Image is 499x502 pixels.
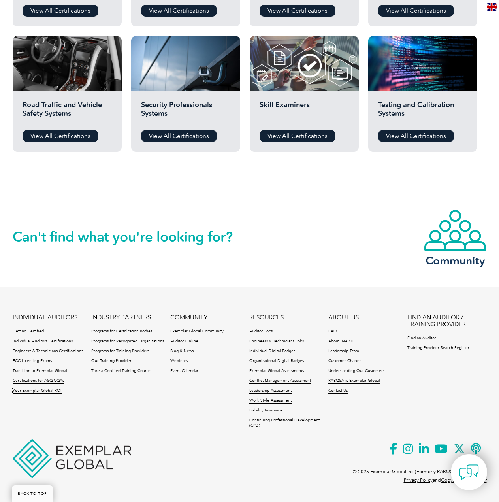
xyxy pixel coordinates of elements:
[141,130,217,142] a: View All Certifications
[328,314,359,321] a: ABOUT US
[23,5,98,17] a: View All Certifications
[170,368,198,374] a: Event Calendar
[328,359,361,364] a: Customer Charter
[249,359,304,364] a: Organizational Digital Badges
[141,100,230,124] h2: Security Professionals Systems
[91,368,151,374] a: Take a Certified Training Course
[328,349,359,354] a: Leadership Team
[407,336,436,341] a: Find an Auditor
[170,314,207,321] a: COMMUNITY
[13,339,73,344] a: Individual Auditors Certifications
[13,314,77,321] a: INDIVIDUAL AUDITORS
[170,339,198,344] a: Auditor Online
[353,467,487,476] p: © 2025 Exemplar Global Inc (Formerly RABQSA International).
[407,345,469,351] a: Training Provider Search Register
[404,476,487,485] p: and
[91,349,149,354] a: Programs for Training Providers
[487,3,497,11] img: en
[249,339,304,344] a: Engineers & Technicians Jobs
[141,5,217,17] a: View All Certifications
[13,378,64,384] a: Certifications for ASQ CQAs
[249,388,292,394] a: Leadership Assessment
[249,398,292,404] a: Work Style Assessment
[249,418,328,428] a: Continuing Professional Development (CPD)
[328,388,348,394] a: Contact Us
[13,349,83,354] a: Engineers & Technicians Certifications
[328,368,384,374] a: Understanding Our Customers
[249,314,284,321] a: RESOURCES
[424,256,487,266] h3: Community
[378,5,454,17] a: View All Certifications
[249,349,295,354] a: Individual Digital Badges
[424,209,487,266] a: Community
[13,439,131,478] img: Exemplar Global
[91,359,133,364] a: Our Training Providers
[13,368,67,374] a: Transition to Exemplar Global
[13,359,52,364] a: FCC Licensing Exams
[249,368,304,374] a: Exemplar Global Assessments
[260,100,349,124] h2: Skill Examiners
[13,230,250,243] h2: Can't find what you're looking for?
[424,209,487,252] img: icon-community.webp
[404,477,433,483] a: Privacy Policy
[459,462,479,482] img: contact-chat.png
[170,329,224,334] a: Exemplar Global Community
[91,314,151,321] a: INDUSTRY PARTNERS
[170,359,188,364] a: Webinars
[260,130,335,142] a: View All Certifications
[249,329,273,334] a: Auditor Jobs
[170,349,194,354] a: Blog & News
[13,388,62,394] a: Your Exemplar Global ROI
[249,378,311,384] a: Conflict Management Assessment
[91,339,164,344] a: Programs for Recognized Organizations
[91,329,152,334] a: Programs for Certification Bodies
[12,485,53,502] a: BACK TO TOP
[23,100,112,124] h2: Road Traffic and Vehicle Safety Systems
[378,100,467,124] h2: Testing and Calibration Systems
[441,477,487,483] a: Copyright Disclaimer
[13,329,44,334] a: Getting Certified
[328,339,355,344] a: About iNARTE
[328,329,337,334] a: FAQ
[378,130,454,142] a: View All Certifications
[407,314,486,328] a: FIND AN AUDITOR / TRAINING PROVIDER
[249,408,282,413] a: Liability Insurance
[260,5,335,17] a: View All Certifications
[328,378,380,384] a: RABQSA is Exemplar Global
[23,130,98,142] a: View All Certifications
